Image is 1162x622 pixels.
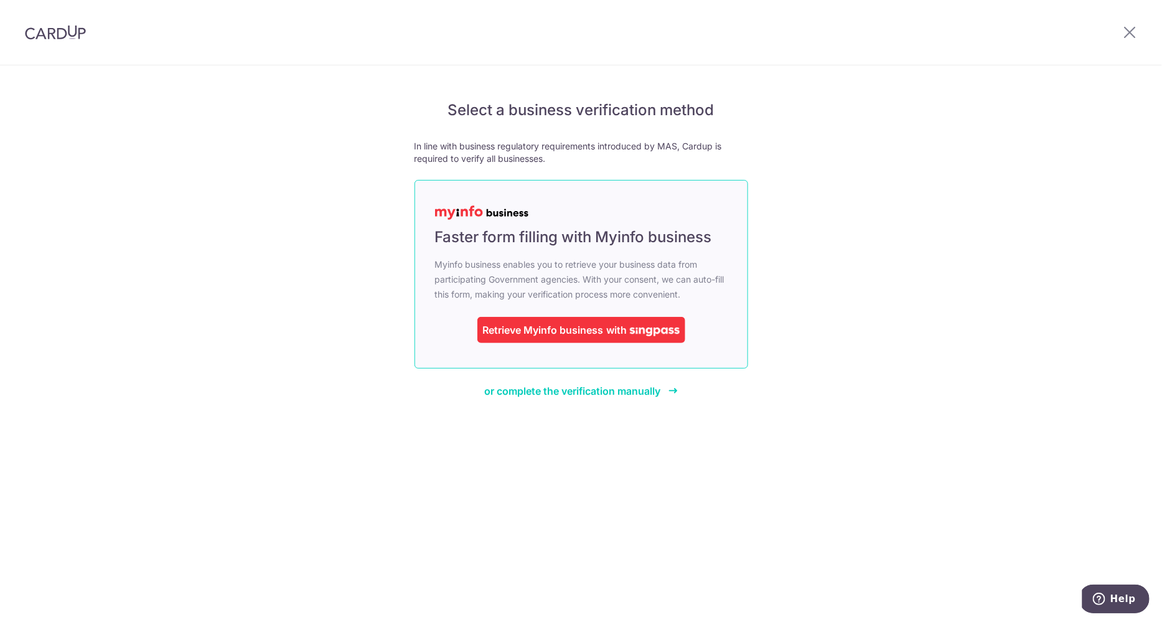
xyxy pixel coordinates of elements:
span: Faster form filling with Myinfo business [435,227,712,247]
span: or complete the verification manually [484,385,660,397]
a: or complete the verification manually [484,384,678,398]
h5: Select a business verification method [415,100,748,120]
span: with [607,324,627,336]
img: MyInfoLogo [435,205,528,220]
iframe: Opens a widget where you can find more information [1082,585,1150,616]
span: Myinfo business enables you to retrieve your business data from participating Government agencies... [435,257,728,302]
img: CardUp [25,25,86,40]
img: singpass [630,327,680,336]
a: Faster form filling with Myinfo business Myinfo business enables you to retrieve your business da... [415,180,748,369]
span: Help [28,9,54,20]
p: In line with business regulatory requirements introduced by MAS, Cardup is required to verify all... [415,140,748,165]
div: Retrieve Myinfo business [483,323,604,337]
